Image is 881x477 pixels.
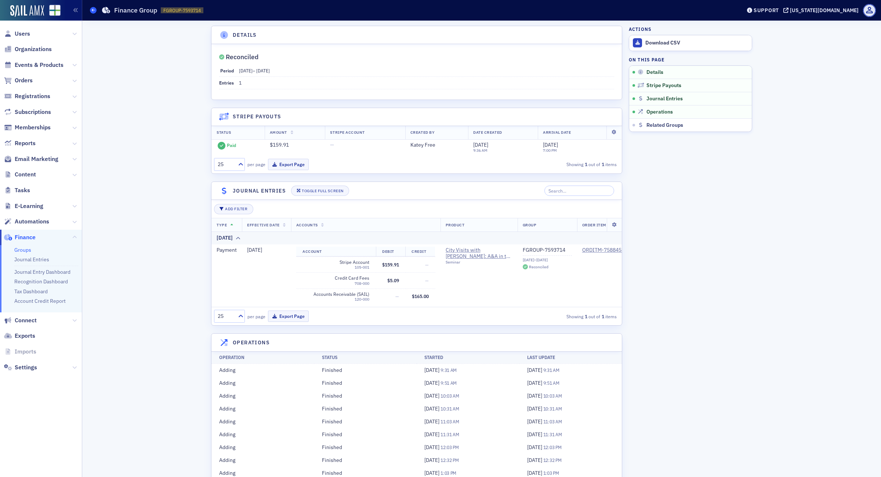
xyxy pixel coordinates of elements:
span: 12:32 PM [440,457,459,463]
span: E-Learning [15,202,43,210]
td: Adding [211,377,314,390]
a: Account Credit Report [14,298,66,304]
th: Last Update [519,351,622,363]
th: Credit [405,247,435,257]
span: 1:03 PM [440,470,456,476]
th: Debit [376,247,406,257]
span: 9:51 AM [440,380,457,386]
a: Tasks [4,186,30,194]
span: Stripe Account [330,130,365,135]
span: Automations [15,218,49,226]
span: FGROUP-7593714 [163,7,201,14]
strong: 1 [600,313,605,320]
h4: Actions [629,26,652,32]
span: $159.91 [382,262,399,268]
span: [DATE] [424,392,440,399]
div: Download CSV [645,40,748,46]
span: 11:31 AM [440,431,459,437]
h1: Finance Group [114,6,157,15]
th: Status [314,351,417,363]
td: Finished [314,402,417,415]
td: Adding [211,428,314,441]
td: Finished [314,390,417,402]
a: E-Learning [4,202,43,210]
a: Orders [4,76,33,85]
div: 708-000 [302,281,369,286]
span: Credit Card Fees [302,275,369,281]
a: Organizations [4,45,52,53]
dd: 1 [239,77,614,89]
span: [DATE] [424,405,440,412]
span: 11:31 AM [543,431,562,437]
span: Stripe Payouts [646,82,681,89]
span: 12:32 PM [543,457,562,463]
a: ORDITM-7588457 [582,247,624,254]
h4: Operations [233,339,270,347]
span: 12:03 PM [440,444,459,450]
a: Journal Entry Dashboard [14,269,70,275]
a: Tax Dashboard [14,288,48,295]
span: [DATE] [527,367,543,373]
div: Toggle Full Screen [302,189,343,193]
span: Finance [15,233,36,241]
button: Add Filter [214,204,253,214]
h4: Journal Entries [233,187,286,195]
span: $159.91 [270,141,289,148]
div: 25 [218,312,234,320]
span: Group [523,222,537,227]
span: Product [446,222,465,227]
td: Adding [211,363,314,377]
a: Subscriptions [4,108,51,116]
a: Email Marketing [4,155,58,163]
span: Accounts [296,222,318,227]
div: [US_STATE][DOMAIN_NAME] [790,7,859,14]
span: [DATE] [527,405,543,412]
a: Events & Products [4,61,64,69]
a: Groups [14,247,31,253]
span: Connect [15,316,37,324]
div: 25 [218,161,234,168]
a: Download CSV [629,35,752,51]
td: Finished [314,363,417,377]
span: [DATE] [424,457,440,463]
h4: Details [233,31,257,39]
span: 12:03 PM [543,444,562,450]
button: [US_STATE][DOMAIN_NAME] [783,8,861,13]
a: City Visits with [PERSON_NAME]: A&A in the [GEOGRAPHIC_DATA] [446,247,512,260]
td: Adding [211,415,314,428]
div: Paid [227,143,236,148]
span: Subscriptions [15,108,51,116]
span: [DATE] [247,247,262,253]
button: Export Page [268,159,309,170]
span: [DATE] [527,470,543,476]
a: Content [4,171,36,179]
span: Details [646,69,663,76]
a: Recognition Dashboard [14,278,68,285]
span: – [239,68,270,73]
td: Adding [211,441,314,454]
span: [DATE] [424,444,440,451]
img: SailAMX [10,5,44,17]
span: Status [217,130,231,135]
span: 9:31 AM [440,367,457,373]
span: Date Created [473,130,502,135]
span: $165.00 [412,293,429,299]
div: Showing out of items [488,313,617,320]
td: Finished [314,441,417,454]
span: Journal Entries [646,96,683,102]
span: — [395,293,399,299]
span: [DATE] [527,431,543,438]
span: [DATE] [543,141,558,148]
label: per page [247,313,265,320]
span: Organizations [15,45,52,53]
span: Exports [15,332,35,340]
a: Memberships [4,123,51,132]
span: Events & Products [15,61,64,69]
span: Order Item [582,222,606,227]
div: Support [754,7,779,14]
div: 105-001 [302,265,369,270]
time: 9:36 AM [473,148,487,153]
span: 1:03 PM [543,470,559,476]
